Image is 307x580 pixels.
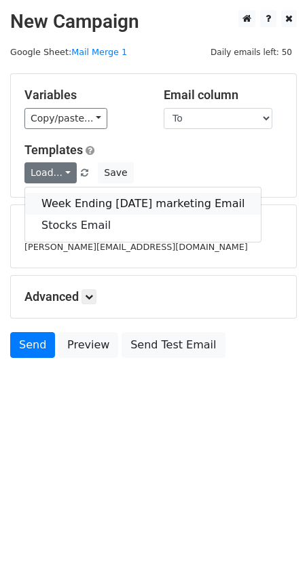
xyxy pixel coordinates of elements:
h5: Variables [24,88,143,103]
a: Week Ending [DATE] marketing Email [25,193,261,215]
a: Send [10,332,55,358]
small: Google Sheet: [10,47,127,57]
h5: Advanced [24,289,283,304]
a: Load... [24,162,77,183]
a: Templates [24,143,83,157]
a: Daily emails left: 50 [206,47,297,57]
iframe: Chat Widget [239,515,307,580]
a: Copy/paste... [24,108,107,129]
a: Send Test Email [122,332,225,358]
button: Save [98,162,133,183]
a: Stocks Email [25,215,261,236]
h2: New Campaign [10,10,297,33]
h5: Email column [164,88,283,103]
a: Preview [58,332,118,358]
small: [PERSON_NAME][EMAIL_ADDRESS][DOMAIN_NAME] [24,242,248,252]
span: Daily emails left: 50 [206,45,297,60]
a: Mail Merge 1 [71,47,127,57]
